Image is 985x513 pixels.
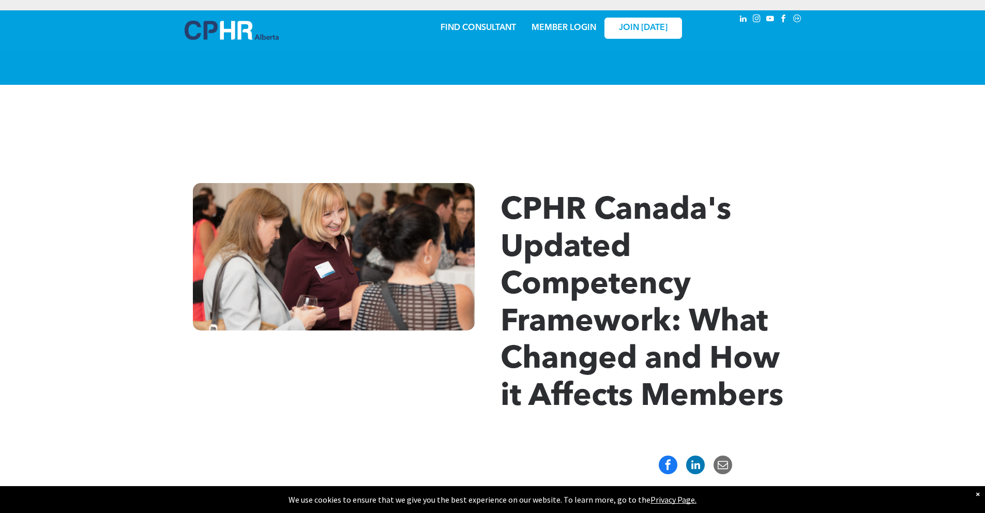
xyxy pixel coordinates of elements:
a: Social network [792,13,803,27]
a: Privacy Page. [650,494,696,505]
img: A blue and white logo for cp alberta [185,21,279,40]
a: FIND CONSULTANT [441,24,516,32]
div: Dismiss notification [976,489,980,499]
a: facebook [778,13,790,27]
span: CPHR Canada's Updated Competency Framework: What Changed and How it Affects Members [501,195,783,413]
span: JOIN [DATE] [619,23,668,33]
a: youtube [765,13,776,27]
a: MEMBER LOGIN [532,24,596,32]
a: linkedin [738,13,749,27]
a: instagram [751,13,763,27]
a: JOIN [DATE] [604,18,682,39]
